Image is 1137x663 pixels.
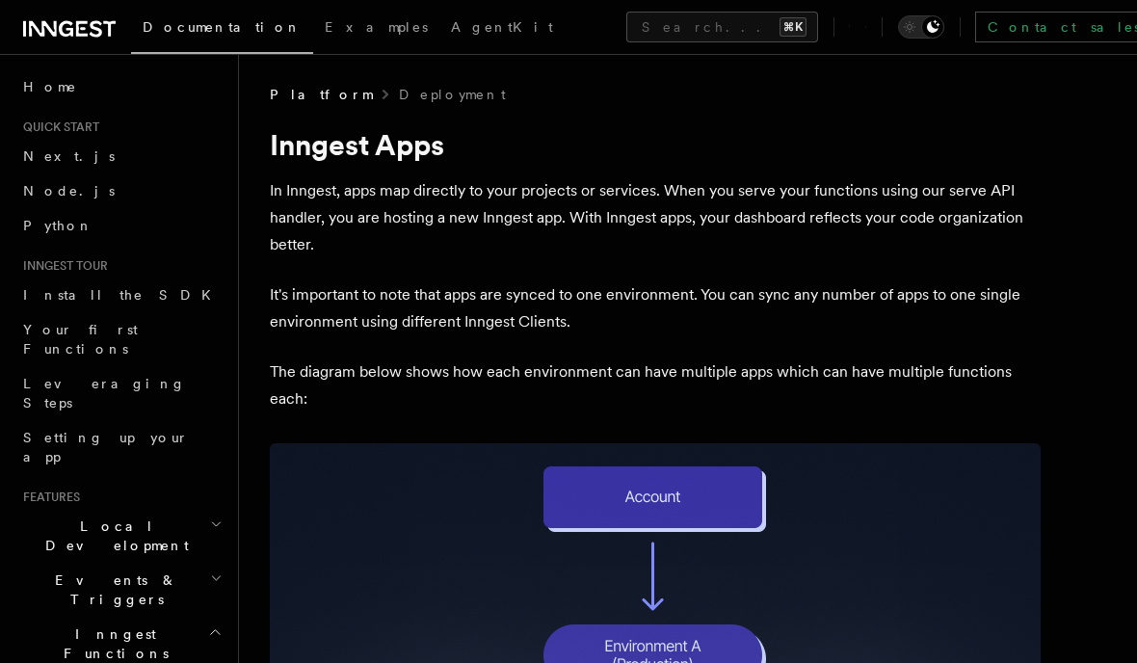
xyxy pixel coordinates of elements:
[23,287,223,303] span: Install the SDK
[15,278,226,312] a: Install the SDK
[898,15,944,39] button: Toggle dark mode
[313,6,439,52] a: Examples
[15,312,226,366] a: Your first Functions
[399,85,506,104] a: Deployment
[325,19,428,35] span: Examples
[15,69,226,104] a: Home
[15,624,208,663] span: Inngest Functions
[23,322,138,357] span: Your first Functions
[15,258,108,274] span: Inngest tour
[15,366,226,420] a: Leveraging Steps
[15,490,80,505] span: Features
[23,430,189,464] span: Setting up your app
[23,183,115,199] span: Node.js
[270,177,1041,258] p: In Inngest, apps map directly to your projects or services. When you serve your functions using o...
[23,148,115,164] span: Next.js
[451,19,553,35] span: AgentKit
[143,19,302,35] span: Documentation
[270,127,1041,162] h1: Inngest Apps
[15,119,99,135] span: Quick start
[439,6,565,52] a: AgentKit
[780,17,806,37] kbd: ⌘K
[15,208,226,243] a: Python
[270,85,372,104] span: Platform
[15,420,226,474] a: Setting up your app
[23,218,93,233] span: Python
[15,517,210,555] span: Local Development
[23,77,77,96] span: Home
[15,570,210,609] span: Events & Triggers
[23,376,186,411] span: Leveraging Steps
[270,281,1041,335] p: It's important to note that apps are synced to one environment. You can sync any number of apps t...
[270,358,1041,412] p: The diagram below shows how each environment can have multiple apps which can have multiple funct...
[15,509,226,563] button: Local Development
[131,6,313,54] a: Documentation
[15,139,226,173] a: Next.js
[15,563,226,617] button: Events & Triggers
[15,173,226,208] a: Node.js
[626,12,818,42] button: Search...⌘K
